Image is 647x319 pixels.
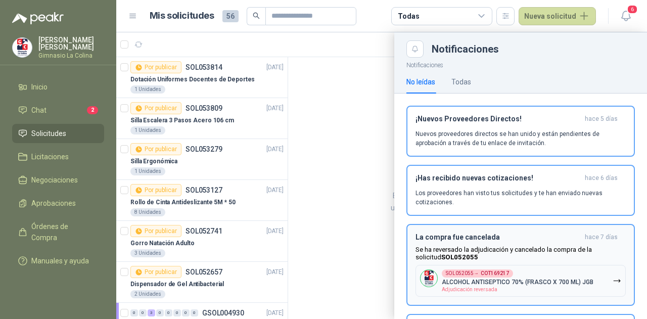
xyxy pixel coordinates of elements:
[585,174,618,183] span: hace 6 días
[38,53,104,59] p: Gimnasio La Colina
[406,165,635,216] button: ¡Has recibido nuevas cotizaciones!hace 6 días Los proveedores han visto tus solicitudes y te han ...
[12,217,104,247] a: Órdenes de Compra
[12,101,104,120] a: Chat2
[394,58,647,70] p: Notificaciones
[441,253,478,261] b: SOL052055
[481,271,509,276] b: COT169217
[585,233,618,242] span: hace 7 días
[398,11,419,22] div: Todas
[12,77,104,97] a: Inicio
[415,129,626,148] p: Nuevos proveedores directos se han unido y están pendientes de aprobación a través de tu enlace d...
[31,128,66,139] span: Solicitudes
[432,44,635,54] div: Notificaciones
[442,279,593,286] p: ALCOHOL ANTISEPTICO 70% (FRASCO X 700 ML) JGB
[31,81,48,93] span: Inicio
[31,255,89,266] span: Manuales y ayuda
[31,221,95,243] span: Órdenes de Compra
[87,106,98,114] span: 2
[12,170,104,190] a: Negociaciones
[627,5,638,14] span: 6
[12,147,104,166] a: Licitaciones
[31,174,78,186] span: Negociaciones
[415,233,581,242] h3: La compra fue cancelada
[38,36,104,51] p: [PERSON_NAME] [PERSON_NAME]
[12,12,64,24] img: Logo peakr
[406,76,435,87] div: No leídas
[13,38,32,57] img: Company Logo
[442,269,513,278] div: SOL052055 →
[442,287,497,292] span: Adjudicación reversada
[415,246,626,261] p: Se ha reversado la adjudicación y cancelado la compra de la solicitud
[406,106,635,157] button: ¡Nuevos Proveedores Directos!hace 5 días Nuevos proveedores directos se han unido y están pendien...
[451,76,471,87] div: Todas
[12,251,104,270] a: Manuales y ayuda
[31,105,47,116] span: Chat
[406,40,424,58] button: Close
[415,265,626,297] button: Company LogoSOL052055→COT169217ALCOHOL ANTISEPTICO 70% (FRASCO X 700 ML) JGBAdjudicación reversada
[421,270,437,287] img: Company Logo
[519,7,596,25] button: Nueva solicitud
[253,12,260,19] span: search
[406,224,635,306] button: La compra fue canceladahace 7 días Se ha reversado la adjudicación y cancelado la compra de la so...
[31,151,69,162] span: Licitaciones
[415,115,581,123] h3: ¡Nuevos Proveedores Directos!
[12,194,104,213] a: Aprobaciones
[31,198,76,209] span: Aprobaciones
[585,115,618,123] span: hace 5 días
[617,7,635,25] button: 6
[415,174,581,183] h3: ¡Has recibido nuevas cotizaciones!
[12,124,104,143] a: Solicitudes
[222,10,239,22] span: 56
[150,9,214,23] h1: Mis solicitudes
[415,189,626,207] p: Los proveedores han visto tus solicitudes y te han enviado nuevas cotizaciones.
